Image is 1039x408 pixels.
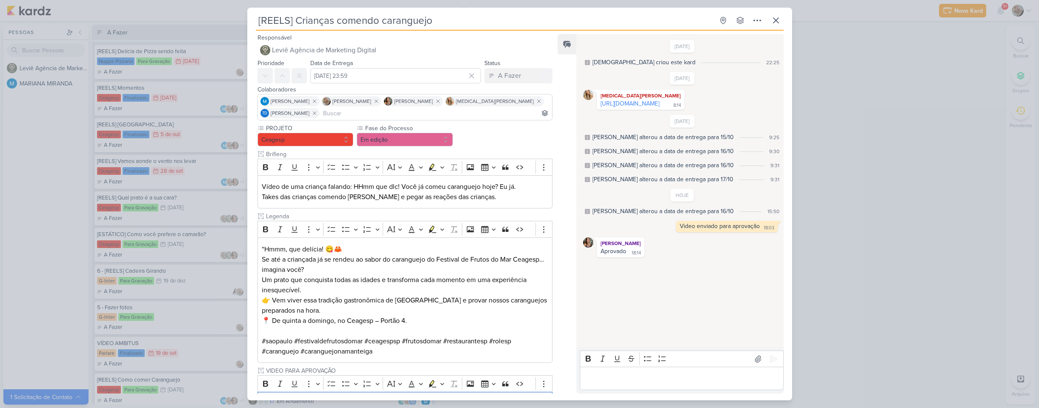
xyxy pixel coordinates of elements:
div: Editor editing area: main [258,175,553,209]
input: Texto sem título [264,150,553,159]
label: Status [484,60,501,67]
div: Este log é visível à todos no kard [585,60,590,65]
div: Este log é visível à todos no kard [585,135,590,140]
div: 18:14 [632,250,641,257]
div: MARIANA alterou a data de entrega para 16/10 [592,147,734,156]
p: “Hmmm, que delícia! 😋🦀 Se até a criançada já se rendeu ao sabor do caranguejo do Festival de Frut... [262,244,548,275]
img: Marcella Legnaioli [583,237,593,248]
div: Editor editing area: main [580,367,783,390]
div: Editor toolbar [258,375,553,392]
div: Aprovado [601,248,626,255]
span: [PERSON_NAME] [271,109,309,117]
p: Vídeo de uma criança falando: HHmm que dlc! Você já comeu caranguejo hoje? Eu já. [262,182,548,192]
p: Um prato que conquista todas as idades e transforma cada momento em uma experiência inesquecível. [262,275,548,295]
a: [URL][DOMAIN_NAME] [601,100,659,107]
div: 15:50 [767,208,779,215]
label: Prioridade [258,60,284,67]
div: Este log é visível à todos no kard [585,177,590,182]
button: Leviê Agência de Marketing Digital [258,43,553,58]
img: Marcella Legnaioli [384,97,392,106]
img: Yasmin Yumi [583,90,593,100]
img: MARIANA MIRANDA [260,97,269,106]
label: Data de Entrega [310,60,353,67]
div: Video enviado para aprovação [680,223,760,230]
p: #saopaulo #festivaldefrutosdomar #ceagespsp #frutosdomar #restaurantesp #rolesp #caranguejo #cara... [262,336,548,357]
div: [PERSON_NAME] [598,239,643,248]
input: Texto sem título [264,212,553,221]
img: Sarah Violante [322,97,331,106]
div: MARIANA alterou a data de entrega para 16/10 [592,161,734,170]
button: Em edição [357,133,453,146]
p: Td [262,111,267,116]
div: A Fazer [498,71,521,81]
div: 9:31 [770,162,779,169]
div: 22:25 [766,59,779,66]
div: Este log é visível à todos no kard [585,209,590,214]
div: MARIANA alterou a data de entrega para 17/10 [592,175,733,184]
div: Thais de carvalho [260,109,269,117]
div: 18:03 [764,225,774,231]
div: Este log é visível à todos no kard [585,149,590,154]
input: Buscar [321,108,551,118]
label: Responsável [258,34,292,41]
div: 9:30 [769,148,779,155]
div: MARIANA alterou a data de entrega para 15/10 [592,133,734,142]
div: Editor toolbar [258,159,553,175]
span: [MEDICAL_DATA][PERSON_NAME] [456,97,534,105]
span: [PERSON_NAME] [271,97,309,105]
input: Select a date [310,68,481,83]
span: [PERSON_NAME] [394,97,433,105]
p: Takes das crianças comendo [PERSON_NAME] e pegar as reações das crianças. [262,192,548,202]
div: Colaboradores [258,85,553,94]
div: 9:31 [770,176,779,183]
button: A Fazer [484,68,552,83]
div: 8:14 [673,102,681,109]
input: Kard Sem Título [256,13,714,28]
div: Este log é visível à todos no kard [585,163,590,168]
div: Editor editing area: main [258,237,553,363]
input: Texto sem título [264,366,553,375]
img: Yasmin Yumi [446,97,454,106]
p: 👉 Vem viver essa tradição gastronômica de [GEOGRAPHIC_DATA] e provar nossos caranguejos preparado... [262,295,548,316]
span: [PERSON_NAME] [332,97,371,105]
p: 📍 De quinta a domingo, no Ceagesp – Portão 4. [262,316,548,326]
div: Leviê criou este kard [592,58,696,67]
label: Fase do Processo [364,124,453,133]
div: 9:25 [769,134,779,141]
span: Leviê Agência de Marketing Digital [272,45,376,55]
label: PROJETO [265,124,354,133]
div: MARIANA alterou a data de entrega para 16/10 [592,207,734,216]
div: [MEDICAL_DATA][PERSON_NAME] [598,91,683,100]
button: Ceagesp [258,133,354,146]
div: Editor toolbar [258,221,553,237]
div: Editor toolbar [580,351,783,367]
img: Leviê Agência de Marketing Digital [260,45,270,55]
